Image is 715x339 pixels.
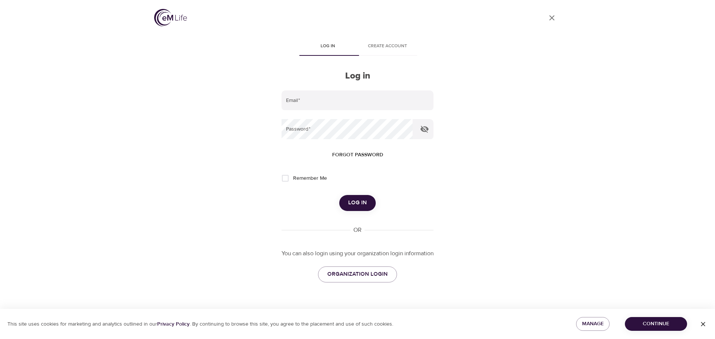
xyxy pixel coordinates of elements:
[362,42,413,50] span: Create account
[631,319,681,329] span: Continue
[582,319,604,329] span: Manage
[348,198,367,208] span: Log in
[332,150,383,160] span: Forgot password
[282,38,433,56] div: disabled tabs example
[350,226,365,234] div: OR
[302,42,353,50] span: Log in
[157,321,190,327] a: Privacy Policy
[293,175,327,182] span: Remember Me
[318,266,397,282] a: ORGANIZATION LOGIN
[327,269,388,279] span: ORGANIZATION LOGIN
[625,317,687,331] button: Continue
[339,195,376,211] button: Log in
[154,9,187,26] img: logo
[282,71,433,81] h2: Log in
[329,148,386,162] button: Forgot password
[576,317,610,331] button: Manage
[282,249,433,258] p: You can also login using your organization login information
[543,9,561,27] a: close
